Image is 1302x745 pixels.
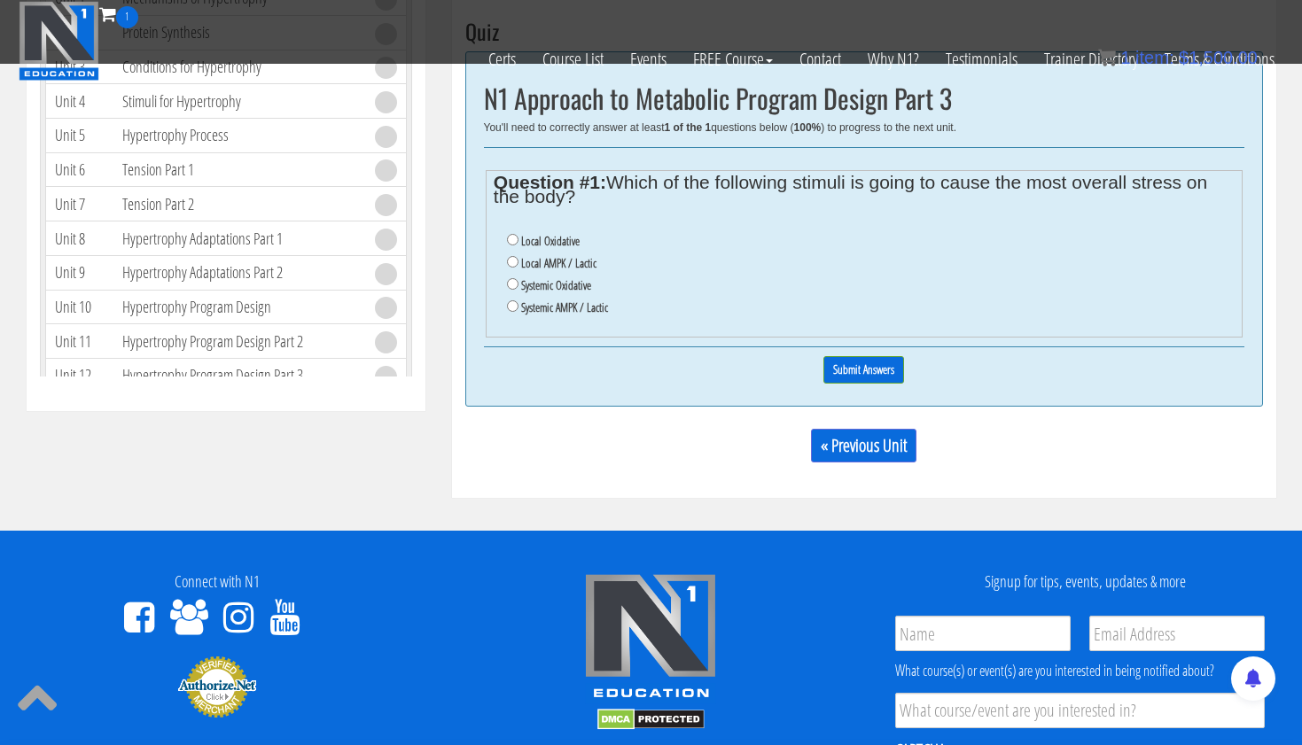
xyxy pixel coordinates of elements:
td: Hypertrophy Process [113,118,365,152]
a: Why N1? [854,28,932,90]
td: Unit 4 [45,84,113,119]
span: item: [1135,48,1173,67]
legend: Which of the following stimuli is going to cause the most overall stress on the body? [494,175,1234,204]
input: What course/event are you interested in? [895,693,1265,728]
td: Unit 10 [45,290,113,324]
td: Hypertrophy Program Design [113,290,365,324]
a: 1 [99,2,138,26]
a: Course List [529,28,617,90]
a: Terms & Conditions [1151,28,1288,90]
label: Systemic Oxidative [521,278,591,292]
h4: Signup for tips, events, updates & more [881,573,1289,591]
a: Testimonials [932,28,1031,90]
td: Unit 9 [45,255,113,290]
td: Stimuli for Hypertrophy [113,84,365,119]
td: Hypertrophy Program Design Part 2 [113,324,365,359]
td: Hypertrophy Program Design Part 3 [113,359,365,393]
a: FREE Course [680,28,786,90]
img: n1-edu-logo [584,573,717,704]
td: Unit 8 [45,221,113,256]
strong: Question #1: [494,172,606,192]
td: Unit 11 [45,324,113,359]
img: icon11.png [1098,49,1116,66]
a: Trainer Directory [1031,28,1151,90]
h2: N1 Approach to Metabolic Program Design Part 3 [484,83,1244,113]
span: $ [1179,48,1189,67]
td: Hypertrophy Adaptations Part 2 [113,255,365,290]
span: 1 [116,6,138,28]
td: Tension Part 1 [113,152,365,187]
td: Unit 7 [45,187,113,221]
img: DMCA.com Protection Status [597,709,705,730]
img: n1-education [19,1,99,81]
td: Unit 5 [45,118,113,152]
a: Events [617,28,680,90]
label: Systemic AMPK / Lactic [521,300,608,314]
div: You'll need to correctly answer at least questions below ( ) to progress to the next unit. [484,121,1244,134]
div: What course(s) or event(s) are you interested in being notified about? [895,660,1265,681]
a: Contact [786,28,854,90]
span: 1 [1120,48,1130,67]
a: 1 item: $1,500.00 [1098,48,1258,67]
a: Certs [475,28,529,90]
label: Local Oxidative [521,234,580,248]
img: Authorize.Net Merchant - Click to Verify [177,655,257,718]
td: Tension Part 2 [113,187,365,221]
b: 100% [794,121,822,134]
a: « Previous Unit [811,429,916,462]
b: 1 of the 1 [664,121,711,134]
label: Local AMPK / Lactic [521,256,596,270]
td: Unit 12 [45,359,113,393]
h4: Connect with N1 [13,573,421,591]
input: Submit Answers [823,356,904,384]
input: Name [895,616,1071,651]
td: Hypertrophy Adaptations Part 1 [113,221,365,256]
input: Email Address [1089,616,1265,651]
bdi: 1,500.00 [1179,48,1258,67]
td: Unit 6 [45,152,113,187]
